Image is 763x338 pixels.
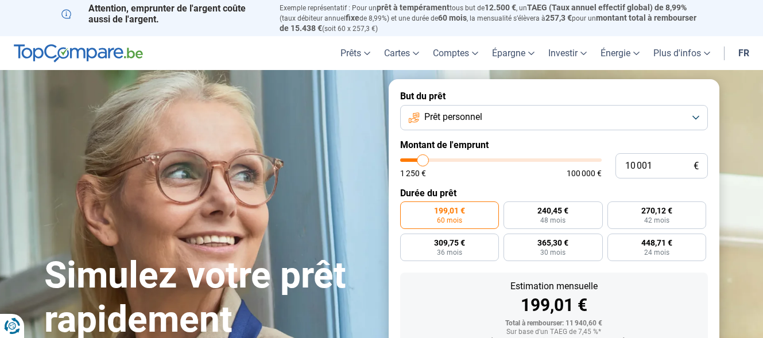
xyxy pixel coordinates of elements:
div: Estimation mensuelle [409,282,699,291]
a: fr [731,36,756,70]
span: 240,45 € [537,207,568,215]
span: 309,75 € [434,239,465,247]
span: 48 mois [540,217,566,224]
span: 448,71 € [641,239,672,247]
span: 30 mois [540,249,566,256]
span: fixe [346,13,359,22]
span: 42 mois [644,217,669,224]
span: Prêt personnel [424,111,482,123]
a: Énergie [594,36,646,70]
span: 24 mois [644,249,669,256]
span: 60 mois [437,217,462,224]
span: 12.500 € [485,3,516,12]
span: prêt à tempérament [377,3,450,12]
a: Plus d'infos [646,36,717,70]
a: Comptes [426,36,485,70]
a: Investir [541,36,594,70]
a: Prêts [334,36,377,70]
span: 60 mois [438,13,467,22]
span: 270,12 € [641,207,672,215]
p: Exemple représentatif : Pour un tous but de , un (taux débiteur annuel de 8,99%) et une durée de ... [280,3,702,33]
div: Total à rembourser: 11 940,60 € [409,320,699,328]
span: 1 250 € [400,169,426,177]
span: 100 000 € [567,169,602,177]
img: TopCompare [14,44,143,63]
label: But du prêt [400,91,708,102]
span: 199,01 € [434,207,465,215]
span: € [694,161,699,171]
span: 36 mois [437,249,462,256]
span: 365,30 € [537,239,568,247]
a: Épargne [485,36,541,70]
span: TAEG (Taux annuel effectif global) de 8,99% [527,3,687,12]
button: Prêt personnel [400,105,708,130]
label: Montant de l'emprunt [400,139,708,150]
a: Cartes [377,36,426,70]
div: 199,01 € [409,297,699,314]
label: Durée du prêt [400,188,708,199]
span: 257,3 € [545,13,572,22]
p: Attention, emprunter de l'argent coûte aussi de l'argent. [61,3,266,25]
span: montant total à rembourser de 15.438 € [280,13,696,33]
div: Sur base d'un TAEG de 7,45 %* [409,328,699,336]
